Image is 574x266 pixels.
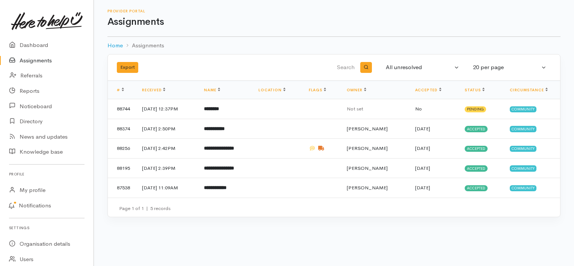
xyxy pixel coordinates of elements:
[258,88,285,92] a: Location
[347,125,388,132] span: [PERSON_NAME]
[465,165,488,171] span: Accepted
[465,146,488,152] span: Accepted
[204,88,220,92] a: Name
[136,119,198,139] td: [DATE] 2:50PM
[465,126,488,132] span: Accepted
[107,37,560,54] nav: breadcrumb
[510,185,536,191] span: Community
[117,62,138,73] button: Export
[465,106,486,112] span: Pending
[136,158,198,178] td: [DATE] 2:39PM
[473,63,540,72] div: 20 per page
[510,165,536,171] span: Community
[108,178,136,198] td: 87538
[415,88,441,92] a: Accepted
[108,119,136,139] td: 88374
[510,146,536,152] span: Community
[108,139,136,159] td: 88256
[510,126,536,132] span: Community
[136,139,198,159] td: [DATE] 2:42PM
[108,99,136,119] td: 88744
[142,88,165,92] a: Received
[415,145,430,151] time: [DATE]
[468,60,551,75] button: 20 per page
[107,9,560,13] h6: Provider Portal
[9,223,85,233] h6: Settings
[146,205,148,212] span: |
[249,59,356,77] input: Search
[415,125,430,132] time: [DATE]
[465,185,488,191] span: Accepted
[123,41,164,50] li: Assignments
[136,99,198,119] td: [DATE] 12:37PM
[415,184,430,191] time: [DATE]
[386,63,453,72] div: All unresolved
[107,17,560,27] h1: Assignments
[107,41,123,50] a: Home
[415,106,422,112] span: No
[119,205,171,212] small: Page 1 of 1 5 records
[136,178,198,198] td: [DATE] 11:09AM
[415,165,430,171] time: [DATE]
[108,158,136,178] td: 88195
[9,169,85,179] h6: Profile
[347,165,388,171] span: [PERSON_NAME]
[347,106,363,112] span: Not set
[309,88,326,92] a: Flags
[465,88,485,92] a: Status
[117,88,124,92] a: #
[510,88,548,92] a: Circumstance
[381,60,464,75] button: All unresolved
[347,184,388,191] span: [PERSON_NAME]
[347,145,388,151] span: [PERSON_NAME]
[510,106,536,112] span: Community
[347,88,366,92] a: Owner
